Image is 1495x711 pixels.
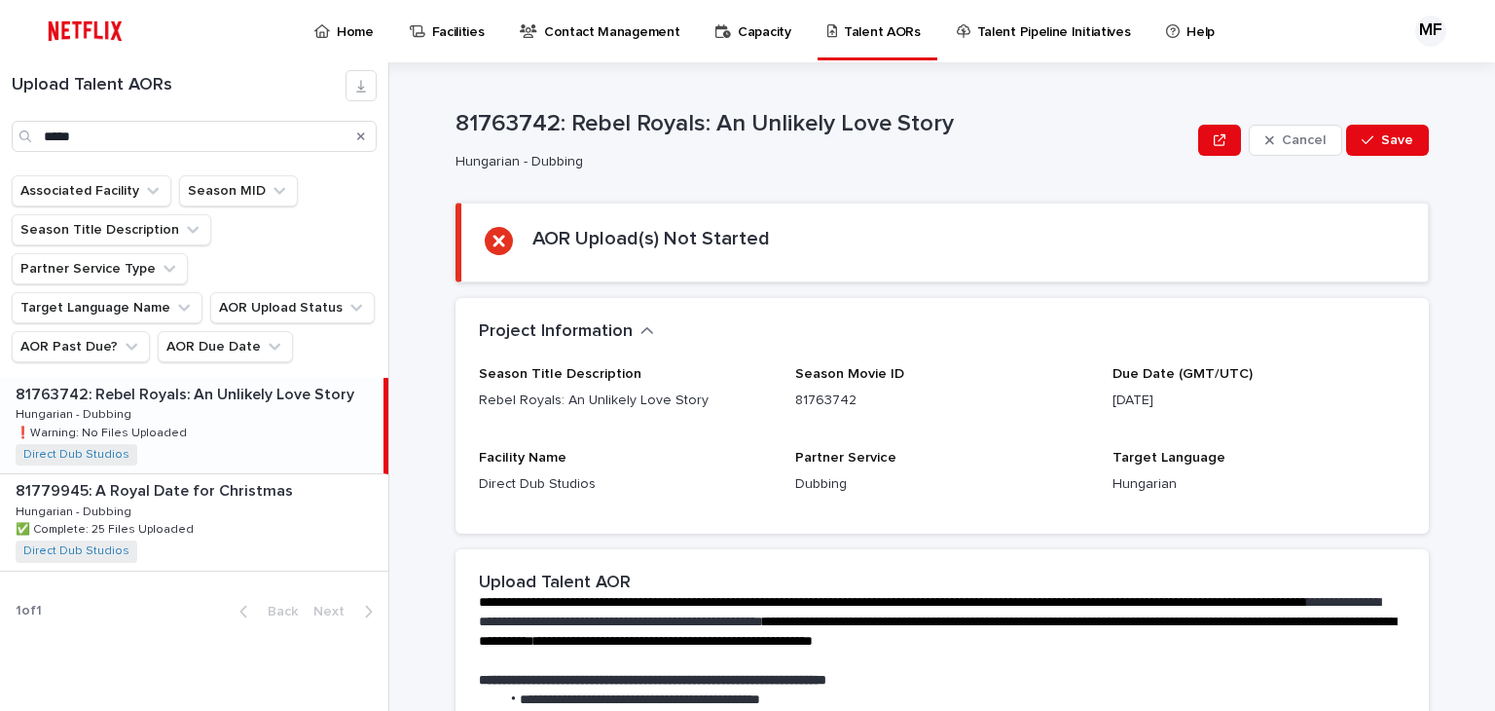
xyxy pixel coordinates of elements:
span: Cancel [1282,133,1326,147]
p: ❗️Warning: No Files Uploaded [16,423,191,440]
span: Due Date (GMT/UTC) [1112,367,1253,381]
p: Hungarian - Dubbing [16,404,135,422]
button: Project Information [479,321,654,343]
button: Next [306,603,388,620]
button: Cancel [1249,125,1342,156]
a: Direct Dub Studios [23,448,129,462]
span: Next [313,605,356,618]
h2: Project Information [479,321,633,343]
p: 81779945: A Royal Date for Christmas [16,478,297,501]
span: Facility Name [479,451,566,465]
button: Save [1346,125,1429,156]
p: Rebel Royals: An Unlikely Love Story [479,391,772,411]
span: Save [1381,133,1413,147]
button: Back [224,603,306,620]
a: Direct Dub Studios [23,544,129,558]
p: ✅ Complete: 25 Files Uploaded [16,519,198,537]
button: AOR Upload Status [210,292,375,323]
p: 81763742 [795,391,1088,411]
p: 81763742: Rebel Royals: An Unlikely Love Story [456,110,1190,138]
button: Season Title Description [12,214,211,245]
img: ifQbXi3ZQGMSEF7WDB7W [39,12,131,51]
span: Season Title Description [479,367,641,381]
p: Hungarian [1112,474,1405,495]
span: Back [256,605,298,618]
button: Associated Facility [12,175,171,206]
button: AOR Past Due? [12,331,150,362]
button: AOR Due Date [158,331,293,362]
h1: Upload Talent AORs [12,75,346,96]
h2: Upload Talent AOR [479,573,631,594]
input: Search [12,121,377,152]
p: Dubbing [795,474,1088,495]
button: Partner Service Type [12,253,188,284]
button: Target Language Name [12,292,202,323]
div: MF [1415,16,1446,47]
button: Season MID [179,175,298,206]
p: Hungarian - Dubbing [16,502,135,519]
h2: AOR Upload(s) Not Started [532,227,770,250]
span: Season Movie ID [795,367,904,381]
p: 81763742: Rebel Royals: An Unlikely Love Story [16,382,358,404]
p: [DATE] [1112,391,1405,411]
p: Hungarian - Dubbing [456,154,1183,170]
p: Direct Dub Studios [479,474,772,495]
span: Target Language [1112,451,1225,465]
span: Partner Service [795,451,896,465]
